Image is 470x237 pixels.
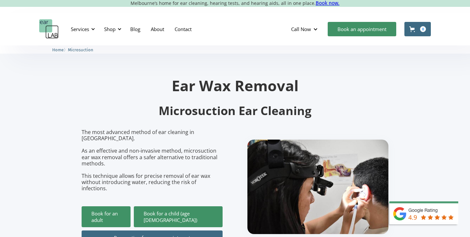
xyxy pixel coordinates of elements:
a: About [146,20,169,39]
a: Open cart [404,22,431,36]
li: 〉 [52,46,68,53]
div: Services [71,26,89,32]
span: Microsuction [68,47,93,52]
p: The most advanced method of ear cleaning in [GEOGRAPHIC_DATA]. As an effective and non-invasive m... [82,129,223,192]
a: Contact [169,20,197,39]
a: Book for an adult [82,206,131,227]
img: boy getting ear checked. [247,140,388,234]
div: 0 [420,26,426,32]
div: Shop [100,19,123,39]
a: Home [52,46,64,53]
a: home [39,19,59,39]
a: Blog [125,20,146,39]
div: Services [67,19,97,39]
a: Microsuction [68,46,93,53]
a: Book for a child (age [DEMOGRAPHIC_DATA]) [134,206,223,227]
h2: Microsuction Ear Cleaning [82,103,388,119]
h1: Ear Wax Removal [82,78,388,93]
a: Book an appointment [328,22,396,36]
div: Shop [104,26,116,32]
div: Call Now [286,19,324,39]
div: Call Now [291,26,311,32]
span: Home [52,47,64,52]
